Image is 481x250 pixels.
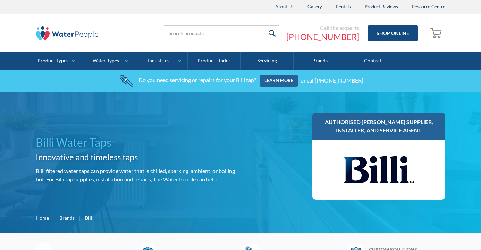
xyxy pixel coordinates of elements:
p: Billi filtered water taps can provide water that is chilled, sparking, ambient, or boiling hot. F... [36,167,238,183]
a: Open empty cart [429,25,445,42]
a: Learn more [260,75,298,87]
a: Home [36,214,49,222]
div: Call the experts [286,25,359,32]
div: | [52,214,56,222]
input: Search products [164,25,279,41]
div: Billi [85,214,94,222]
h2: Innovative and timeless taps [36,151,238,163]
a: Industries [135,52,187,70]
a: Brands [294,52,346,70]
img: Billi [344,147,414,193]
div: or call [301,77,363,83]
a: Servicing [241,52,294,70]
a: Product Types [29,52,82,70]
h3: Authorised [PERSON_NAME] supplier, installer, and service agent [319,118,438,135]
div: | [78,214,82,222]
img: The Water People [36,26,98,40]
a: Contact [346,52,399,70]
a: Water Types [82,52,134,70]
a: Shop Online [368,25,418,41]
a: [PHONE_NUMBER] [315,77,363,83]
a: Brands [59,214,75,222]
div: Water Types [93,58,119,64]
div: Industries [148,58,169,64]
div: Product Types [37,58,68,64]
img: shopping cart [430,27,444,38]
a: [PHONE_NUMBER] [286,32,359,42]
div: Do you need servicing or repairs for your Billi tap? [138,77,256,83]
h1: Billi Water Taps [36,134,238,151]
a: Product Finder [188,52,240,70]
